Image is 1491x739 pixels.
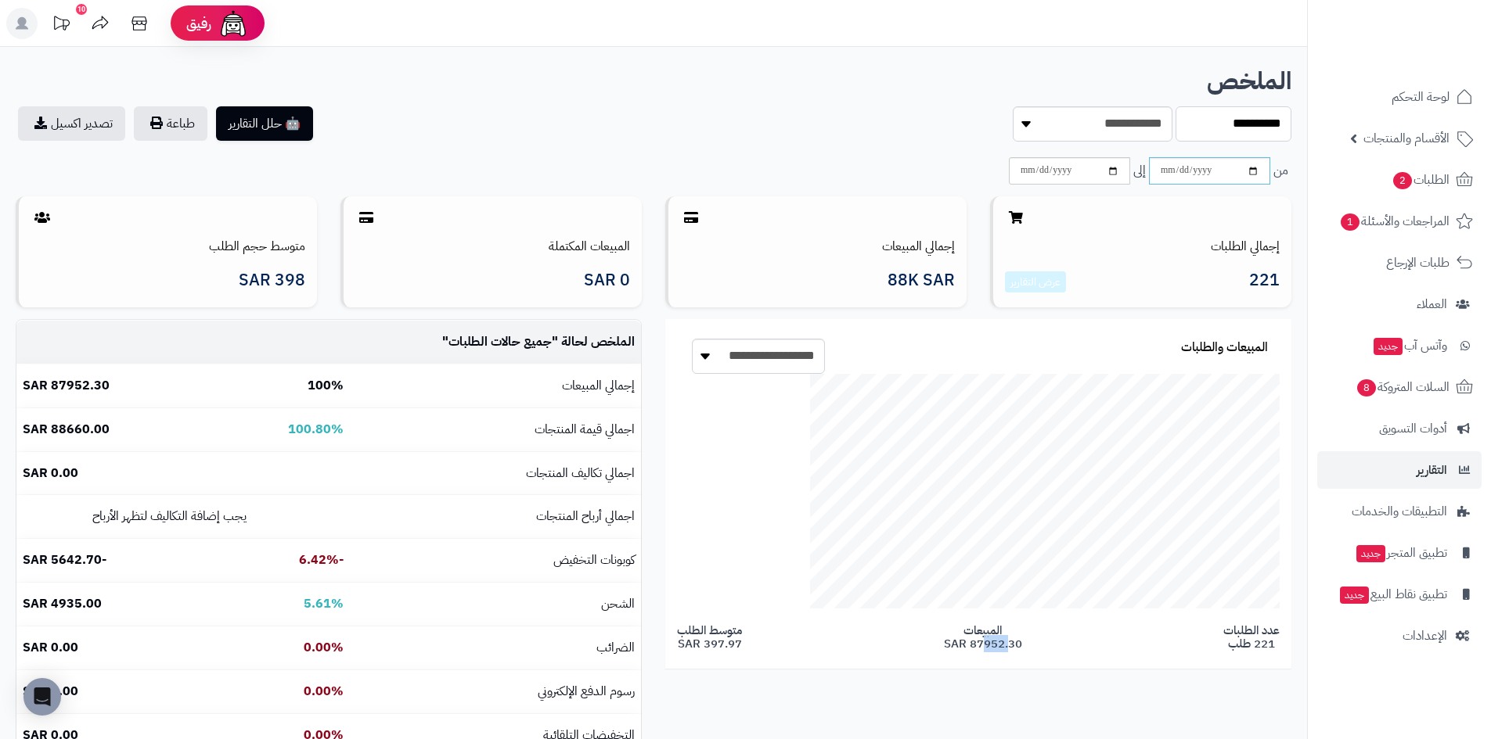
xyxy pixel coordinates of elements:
b: 0.00 SAR [23,682,78,701]
a: عرض التقارير [1010,274,1061,290]
span: رفيق [186,14,211,33]
b: 0.00% [304,682,344,701]
a: لوحة التحكم [1317,78,1482,116]
span: 8 [1357,379,1376,396]
td: رسوم الدفع الإلكتروني [350,670,641,713]
td: الشحن [350,583,641,626]
a: إجمالي الطلبات [1211,237,1280,256]
span: التقارير [1417,459,1447,481]
a: إجمالي المبيعات [882,237,955,256]
b: -6.42% [299,551,344,569]
span: الأقسام والمنتجات [1363,127,1450,149]
small: يجب إضافة التكاليف لتظهر الأرباح [92,507,247,526]
td: اجمالي تكاليف المنتجات [350,452,641,495]
td: اجمالي قيمة المنتجات [350,408,641,451]
a: تحديثات المنصة [41,8,81,43]
b: -5642.70 SAR [23,551,106,569]
a: الطلبات2 [1317,161,1482,199]
button: 🤖 حلل التقارير [216,106,313,141]
div: Open Intercom Messenger [23,678,61,716]
h3: المبيعات والطلبات [1181,341,1268,355]
a: وآتس آبجديد [1317,327,1482,364]
a: التطبيقات والخدمات [1317,493,1482,530]
span: السلات المتروكة [1356,376,1450,398]
b: 100.80% [288,420,344,439]
span: 88K SAR [888,271,955,289]
td: الضرائب [350,626,641,669]
a: السلات المتروكة8 [1317,368,1482,406]
span: من [1273,162,1288,180]
a: التقارير [1317,451,1482,489]
span: عدد الطلبات 221 طلب [1223,624,1280,650]
a: أدوات التسويق [1317,410,1482,447]
a: طلبات الإرجاع [1317,244,1482,282]
span: تطبيق المتجر [1355,542,1447,564]
a: تطبيق نقاط البيعجديد [1317,576,1482,613]
span: تطبيق نقاط البيع [1338,583,1447,605]
b: 88660.00 SAR [23,420,110,439]
b: 4935.00 SAR [23,594,102,613]
span: 221 [1249,271,1280,293]
span: التطبيقات والخدمات [1352,500,1447,522]
span: 398 SAR [239,271,305,289]
span: جديد [1356,545,1385,562]
button: طباعة [134,106,207,141]
b: 87952.30 SAR [23,376,110,395]
span: 0 SAR [584,271,630,289]
span: الإعدادات [1403,625,1447,647]
div: 10 [76,4,87,15]
span: متوسط الطلب 397.97 SAR [677,624,742,650]
td: اجمالي أرباح المنتجات [350,495,641,538]
b: 0.00% [304,638,344,657]
a: تصدير اكسيل [18,106,125,141]
a: المراجعات والأسئلة1 [1317,203,1482,240]
span: وآتس آب [1372,335,1447,357]
span: أدوات التسويق [1379,418,1447,439]
a: تطبيق المتجرجديد [1317,534,1482,572]
a: العملاء [1317,285,1482,323]
td: إجمالي المبيعات [350,364,641,407]
span: جديد [1340,587,1369,604]
td: كوبونات التخفيض [350,539,641,582]
span: جديد [1374,338,1403,355]
a: المبيعات المكتملة [549,237,630,256]
b: 5.61% [304,594,344,613]
a: الإعدادات [1317,617,1482,655]
span: طلبات الإرجاع [1386,252,1450,274]
b: 0.00 SAR [23,638,78,657]
span: 1 [1341,213,1360,231]
span: الطلبات [1392,169,1450,191]
span: المراجعات والأسئلة [1339,210,1450,232]
span: العملاء [1417,293,1447,315]
span: لوحة التحكم [1392,86,1450,108]
td: الملخص لحالة " " [350,321,641,364]
span: المبيعات 87952.30 SAR [944,624,1022,650]
span: إلى [1133,162,1146,180]
img: ai-face.png [218,8,249,39]
b: 100% [308,376,344,395]
span: 2 [1393,172,1412,189]
b: 0.00 SAR [23,464,78,483]
b: الملخص [1207,63,1291,99]
a: متوسط حجم الطلب [209,237,305,256]
span: جميع حالات الطلبات [448,332,552,351]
